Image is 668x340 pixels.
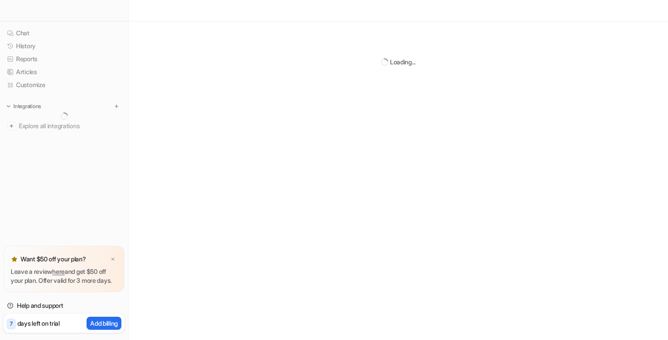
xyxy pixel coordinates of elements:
[19,119,121,133] span: Explore all integrations
[4,40,124,52] a: History
[5,103,12,109] img: expand menu
[13,103,41,110] p: Integrations
[52,268,65,275] a: here
[17,319,60,328] p: days left on trial
[390,57,415,67] div: Loading...
[21,255,86,264] p: Want $50 off your plan?
[4,102,44,111] button: Integrations
[113,103,120,109] img: menu_add.svg
[4,299,124,312] a: Help and support
[110,256,116,262] img: x
[4,27,124,39] a: Chat
[4,79,124,91] a: Customize
[7,122,16,130] img: explore all integrations
[4,53,124,65] a: Reports
[4,120,124,132] a: Explore all integrations
[10,320,12,328] p: 7
[4,66,124,78] a: Articles
[11,267,117,285] p: Leave a review and get $50 off your plan. Offer valid for 3 more days.
[90,319,118,328] p: Add billing
[11,256,18,263] img: star
[87,317,121,330] button: Add billing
